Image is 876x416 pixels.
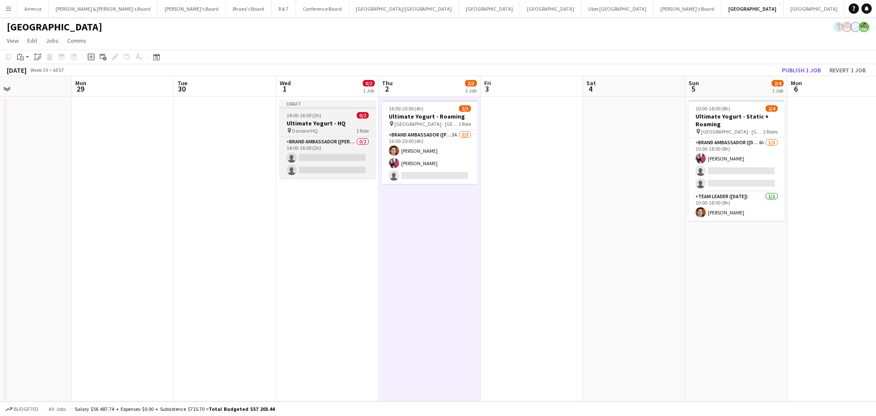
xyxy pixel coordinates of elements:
[47,406,68,412] span: All jobs
[349,0,459,17] button: [GEOGRAPHIC_DATA]/[GEOGRAPHIC_DATA]
[18,0,49,17] button: Arrence
[49,0,158,17] button: [PERSON_NAME] & [PERSON_NAME]'s Board
[272,0,296,17] button: R & T
[520,0,581,17] button: [GEOGRAPHIC_DATA]
[654,0,722,17] button: [PERSON_NAME]'s Board
[784,0,845,17] button: [GEOGRAPHIC_DATA]
[4,404,40,414] button: Budgeted
[158,0,226,17] button: [PERSON_NAME]'s Board
[833,22,843,32] app-user-avatar: Victoria Hunt
[859,22,869,32] app-user-avatar: Arrence Torres
[581,0,654,17] button: Uber [GEOGRAPHIC_DATA]
[296,0,349,17] button: Conference Board
[842,22,852,32] app-user-avatar: Arrence Torres
[722,0,784,17] button: [GEOGRAPHIC_DATA]
[850,22,861,32] app-user-avatar: Jenny Tu
[14,406,38,412] span: Budgeted
[459,0,520,17] button: [GEOGRAPHIC_DATA]
[75,406,275,412] div: Salary $56 487.74 + Expenses $0.00 + Subsistence $715.70 =
[209,406,275,412] span: Total Budgeted $57 203.44
[226,0,272,17] button: Rhaea's Board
